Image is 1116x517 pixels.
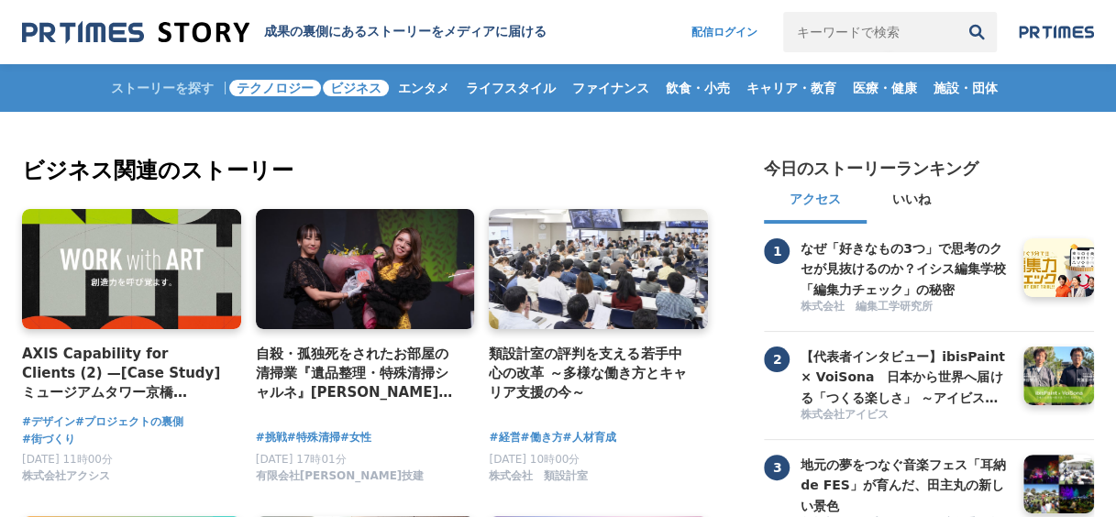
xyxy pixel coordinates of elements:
a: #女性 [340,429,371,446]
a: #人材育成 [562,429,615,446]
span: ファイナンス [565,80,657,96]
a: 【代表者インタビュー】ibisPaint × VoiSona 日本から世界へ届ける「つくる楽しさ」 ～アイビスがテクノスピーチと挑戦する、新しい創作文化の形成～ [801,346,1010,405]
h1: 成果の裏側にあるストーリーをメディアに届ける [264,24,547,40]
span: 株式会社 類設計室 [489,468,588,484]
span: ビジネス [323,80,389,96]
a: #デザイン [22,413,75,431]
a: ビジネス [323,64,389,112]
a: 有限会社[PERSON_NAME]技建 [256,474,425,487]
span: 飲食・小売 [658,80,737,96]
span: ライフスタイル [459,80,563,96]
input: キーワードで検索 [783,12,956,52]
h2: 今日のストーリーランキング [764,158,978,180]
a: 株式会社 編集工学研究所 [801,299,1010,316]
a: 成果の裏側にあるストーリーをメディアに届ける 成果の裏側にあるストーリーをメディアに届ける [22,20,547,45]
span: キャリア・教育 [739,80,844,96]
img: 成果の裏側にあるストーリーをメディアに届ける [22,20,249,45]
a: 株式会社 類設計室 [489,474,588,487]
span: [DATE] 10時00分 [489,453,580,466]
span: テクノロジー [229,80,321,96]
a: #プロジェクトの裏側 [75,413,183,431]
span: [DATE] 11時00分 [22,453,113,466]
a: 飲食・小売 [658,64,737,112]
a: 医療・健康 [845,64,924,112]
span: 施設・団体 [926,80,1005,96]
a: ファイナンス [565,64,657,112]
span: エンタメ [391,80,457,96]
button: いいね [867,180,956,224]
h3: なぜ「好きなもの3つ」で思考のクセが見抜けるのか？イシス編集学校「編集力チェック」の秘密 [801,238,1010,300]
a: #働き方 [520,429,562,446]
a: なぜ「好きなもの3つ」で思考のクセが見抜けるのか？イシス編集学校「編集力チェック」の秘密 [801,238,1010,297]
span: 医療・健康 [845,80,924,96]
span: 株式会社 編集工学研究所 [801,299,933,314]
a: #特殊清掃 [287,429,340,446]
a: 類設計室の評判を支える若手中心の改革 ～多様な働き方とキャリア支援の今～ [489,344,693,403]
span: 株式会社アクシス [22,468,110,484]
a: キャリア・教育 [739,64,844,112]
a: 地元の夢をつなぐ音楽フェス「耳納 de FES」が育んだ、田主丸の新しい景色 [801,455,1010,513]
a: 株式会社アイビス [801,407,1010,424]
a: 施設・団体 [926,64,1005,112]
a: 配信ログイン [673,12,776,52]
a: エンタメ [391,64,457,112]
button: 検索 [956,12,997,52]
h3: 地元の夢をつなぐ音楽フェス「耳納 de FES」が育んだ、田主丸の新しい景色 [801,455,1010,516]
a: テクノロジー [229,64,321,112]
span: 有限会社[PERSON_NAME]技建 [256,468,425,484]
a: AXIS Capability for Clients (2) —[Case Study] ミュージアムタワー京橋 「WORK with ART」 [22,344,227,403]
button: アクセス [764,180,867,224]
a: #経営 [489,429,520,446]
a: ライフスタイル [459,64,563,112]
a: #挑戦 [256,429,287,446]
span: 株式会社アイビス [801,407,889,423]
span: 3 [764,455,790,480]
span: 2 [764,346,790,372]
span: 1 [764,238,790,264]
h3: 【代表者インタビュー】ibisPaint × VoiSona 日本から世界へ届ける「つくる楽しさ」 ～アイビスがテクノスピーチと挑戦する、新しい創作文化の形成～ [801,346,1010,408]
span: [DATE] 17時01分 [256,453,347,466]
a: #街づくり [22,431,75,448]
h2: ビジネス関連のストーリー [22,154,712,187]
img: prtimes [1019,25,1094,39]
a: 株式会社アクシス [22,474,110,487]
a: 自殺・孤独死をされたお部屋の清掃業『遺品整理・特殊清掃シャルネ』[PERSON_NAME]がBeauty [GEOGRAPHIC_DATA][PERSON_NAME][GEOGRAPHIC_DA... [256,344,460,403]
